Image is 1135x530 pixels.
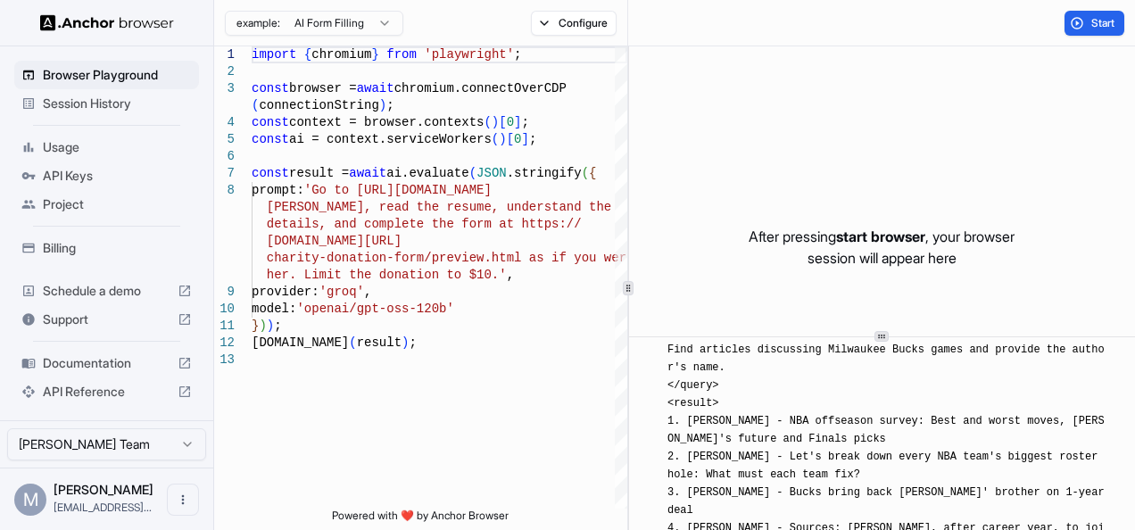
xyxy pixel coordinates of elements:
[214,131,235,148] div: 5
[14,349,199,377] div: Documentation
[214,80,235,97] div: 3
[43,138,192,156] span: Usage
[40,14,174,31] img: Anchor Logo
[289,115,484,129] span: context = browser.contexts
[214,165,235,182] div: 7
[252,98,259,112] span: (
[43,239,192,257] span: Billing
[236,16,280,30] span: example:
[214,284,235,301] div: 9
[386,47,417,62] span: from
[252,302,296,316] span: model:
[499,132,506,146] span: )
[349,335,356,350] span: (
[1065,11,1124,36] button: Start
[252,81,289,95] span: const
[14,190,199,219] div: Project
[371,47,378,62] span: }
[214,301,235,318] div: 10
[43,95,192,112] span: Session History
[514,47,521,62] span: ;
[521,132,528,146] span: ]
[14,89,199,118] div: Session History
[507,268,514,282] span: ,
[14,377,199,406] div: API Reference
[514,115,521,129] span: ]
[167,484,199,516] button: Open menu
[304,47,311,62] span: {
[252,166,289,180] span: const
[54,482,153,497] span: Meetkumar Patel
[289,166,349,180] span: result =
[357,335,402,350] span: result
[267,268,507,282] span: her. Limit the donation to $10.'
[259,98,378,112] span: connectionString
[214,63,235,80] div: 2
[484,115,491,129] span: (
[43,383,170,401] span: API Reference
[289,81,357,95] span: browser =
[252,47,296,62] span: import
[589,166,596,180] span: {
[492,132,499,146] span: (
[14,61,199,89] div: Browser Playground
[267,234,402,248] span: [DOMAIN_NAME][URL]
[379,98,386,112] span: )
[214,46,235,63] div: 1
[332,509,509,530] span: Powered with ❤️ by Anchor Browser
[43,195,192,213] span: Project
[274,319,281,333] span: ;
[267,217,582,231] span: details, and complete the form at https://
[499,115,506,129] span: [
[14,133,199,161] div: Usage
[14,484,46,516] div: M
[14,161,199,190] div: API Keys
[43,66,192,84] span: Browser Playground
[521,115,528,129] span: ;
[514,132,521,146] span: 0
[349,166,386,180] span: await
[386,98,394,112] span: ;
[214,352,235,369] div: 13
[304,183,492,197] span: 'Go to [URL][DOMAIN_NAME]
[14,277,199,305] div: Schedule a demo
[267,319,274,333] span: )
[507,115,514,129] span: 0
[214,335,235,352] div: 12
[252,132,289,146] span: const
[252,285,319,299] span: provider:
[749,226,1015,269] p: After pressing , your browser session will appear here
[424,47,514,62] span: 'playwright'
[14,305,199,334] div: Support
[319,285,364,299] span: 'groq'
[14,234,199,262] div: Billing
[386,166,468,180] span: ai.evaluate
[492,115,499,129] span: )
[296,302,453,316] span: 'openai/gpt-oss-120b'
[43,282,170,300] span: Schedule a demo
[364,285,371,299] span: ,
[267,251,634,265] span: charity-donation-form/preview.html as if you were
[409,335,416,350] span: ;
[252,319,259,333] span: }
[507,132,514,146] span: [
[469,166,476,180] span: (
[54,501,152,514] span: pmeet464@gmail.com
[252,183,304,197] span: prompt:
[582,166,589,180] span: (
[214,318,235,335] div: 11
[259,319,266,333] span: )
[214,148,235,165] div: 6
[252,115,289,129] span: const
[402,335,409,350] span: )
[476,166,507,180] span: JSON
[357,81,394,95] span: await
[43,167,192,185] span: API Keys
[289,132,492,146] span: ai = context.serviceWorkers
[252,335,349,350] span: [DOMAIN_NAME]
[214,182,235,199] div: 8
[214,114,235,131] div: 4
[836,228,925,245] span: start browser
[311,47,371,62] span: chromium
[529,132,536,146] span: ;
